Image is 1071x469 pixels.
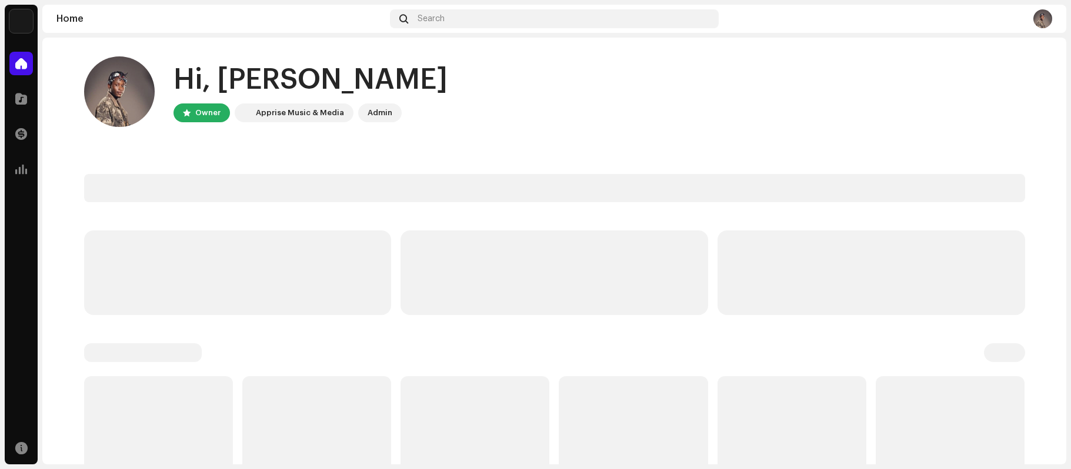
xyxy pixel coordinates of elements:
[195,106,221,120] div: Owner
[84,56,155,127] img: 3b82c43a-ce7a-4c25-8ba0-d4b49be849b3
[174,61,448,99] div: Hi, [PERSON_NAME]
[237,106,251,120] img: 1c16f3de-5afb-4452-805d-3f3454e20b1b
[418,14,445,24] span: Search
[368,106,392,120] div: Admin
[56,14,385,24] div: Home
[256,106,344,120] div: Apprise Music & Media
[9,9,33,33] img: 1c16f3de-5afb-4452-805d-3f3454e20b1b
[1033,9,1052,28] img: 3b82c43a-ce7a-4c25-8ba0-d4b49be849b3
